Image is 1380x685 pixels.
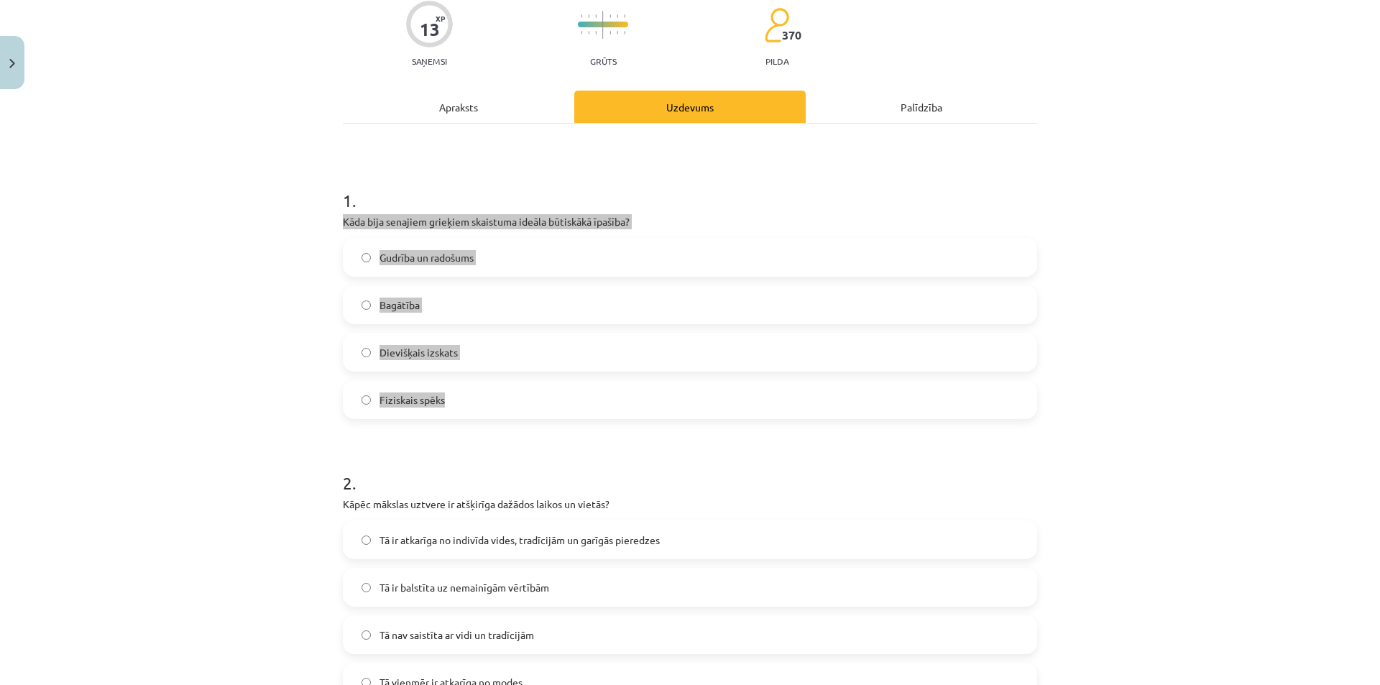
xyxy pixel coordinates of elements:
img: students-c634bb4e5e11cddfef0936a35e636f08e4e9abd3cc4e673bd6f9a4125e45ecb1.svg [764,7,789,43]
input: Tā nav saistīta ar vidi un tradīcijām [362,630,371,640]
img: icon-short-line-57e1e144782c952c97e751825c79c345078a6d821885a25fce030b3d8c18986b.svg [588,14,589,18]
input: Gudrība un radošums [362,253,371,262]
p: Saņemsi [406,56,453,66]
div: Palīdzība [806,91,1037,123]
span: XP [436,14,445,22]
span: Bagātība [379,298,420,313]
img: icon-short-line-57e1e144782c952c97e751825c79c345078a6d821885a25fce030b3d8c18986b.svg [595,31,597,35]
img: icon-short-line-57e1e144782c952c97e751825c79c345078a6d821885a25fce030b3d8c18986b.svg [609,14,611,18]
span: 370 [782,29,801,42]
img: icon-short-line-57e1e144782c952c97e751825c79c345078a6d821885a25fce030b3d8c18986b.svg [617,31,618,35]
input: Tā ir balstīta uz nemainīgām vērtībām [362,583,371,592]
img: icon-short-line-57e1e144782c952c97e751825c79c345078a6d821885a25fce030b3d8c18986b.svg [581,14,582,18]
input: Tā ir atkarīga no indivīda vides, tradīcijām un garīgās pieredzes [362,535,371,545]
h1: 2 . [343,448,1037,492]
p: Kāpēc mākslas uztvere ir atšķirīga dažādos laikos un vietās? [343,497,1037,512]
div: Apraksts [343,91,574,123]
img: icon-short-line-57e1e144782c952c97e751825c79c345078a6d821885a25fce030b3d8c18986b.svg [581,31,582,35]
span: Fiziskais spēks [379,392,445,408]
h1: 1 . [343,165,1037,210]
img: icon-short-line-57e1e144782c952c97e751825c79c345078a6d821885a25fce030b3d8c18986b.svg [624,31,625,35]
input: Fiziskais spēks [362,395,371,405]
p: pilda [765,56,788,66]
img: icon-short-line-57e1e144782c952c97e751825c79c345078a6d821885a25fce030b3d8c18986b.svg [609,31,611,35]
img: icon-short-line-57e1e144782c952c97e751825c79c345078a6d821885a25fce030b3d8c18986b.svg [588,31,589,35]
span: Tā nav saistīta ar vidi un tradīcijām [379,627,534,643]
img: icon-close-lesson-0947bae3869378f0d4975bcd49f059093ad1ed9edebbc8119c70593378902aed.svg [9,59,15,68]
div: Uzdevums [574,91,806,123]
span: Tā ir atkarīga no indivīda vides, tradīcijām un garīgās pieredzes [379,533,660,548]
img: icon-long-line-d9ea69661e0d244f92f715978eff75569469978d946b2353a9bb055b3ed8787d.svg [602,11,604,39]
span: Gudrība un radošums [379,250,474,265]
img: icon-short-line-57e1e144782c952c97e751825c79c345078a6d821885a25fce030b3d8c18986b.svg [617,14,618,18]
img: icon-short-line-57e1e144782c952c97e751825c79c345078a6d821885a25fce030b3d8c18986b.svg [624,14,625,18]
div: 13 [420,19,440,40]
input: Dievišķais izskats [362,348,371,357]
p: Kāda bija senajiem grieķiem skaistuma ideāla būtiskākā īpašība? [343,214,1037,229]
img: icon-short-line-57e1e144782c952c97e751825c79c345078a6d821885a25fce030b3d8c18986b.svg [595,14,597,18]
p: Grūts [590,56,617,66]
span: Tā ir balstīta uz nemainīgām vērtībām [379,580,549,595]
input: Bagātība [362,300,371,310]
span: Dievišķais izskats [379,345,458,360]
